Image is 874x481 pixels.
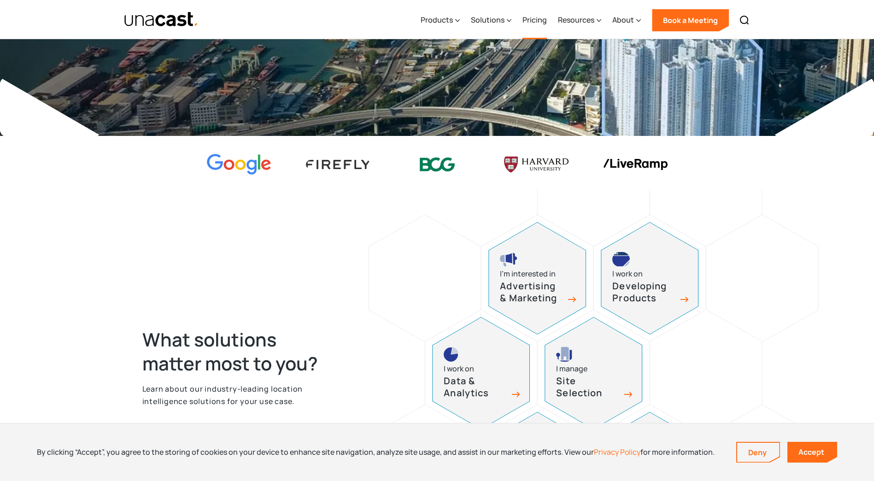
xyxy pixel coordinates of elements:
[142,383,337,407] p: Learn about our industry-leading location intelligence solutions for your use case.
[471,1,511,39] div: Solutions
[500,280,564,305] h3: Advertising & Marketing
[558,14,594,25] div: Resources
[421,14,453,25] div: Products
[306,160,370,169] img: Firefly Advertising logo
[207,154,271,176] img: Google logo Color
[522,1,547,39] a: Pricing
[737,443,780,462] a: Deny
[558,1,601,39] div: Resources
[142,328,337,375] h2: What solutions matter most to you?
[432,317,530,429] a: pie chart iconI work onData & Analytics
[444,347,458,362] img: pie chart icon
[594,447,640,457] a: Privacy Policy
[612,14,634,25] div: About
[652,9,729,31] a: Book a Meeting
[612,268,643,280] div: I work on
[603,159,668,170] img: liveramp logo
[488,222,586,334] a: advertising and marketing iconI’m interested inAdvertising & Marketing
[601,222,698,334] a: developing products iconI work onDeveloping Products
[444,375,508,399] h3: Data & Analytics
[739,15,750,26] img: Search icon
[612,252,630,267] img: developing products icon
[545,317,642,429] a: site selection icon I manageSite Selection
[405,152,469,178] img: BCG logo
[556,375,621,399] h3: Site Selection
[500,268,556,280] div: I’m interested in
[471,14,504,25] div: Solutions
[612,280,677,305] h3: Developing Products
[612,1,641,39] div: About
[444,363,474,375] div: I work on
[37,447,715,457] div: By clicking “Accept”, you agree to the storing of cookies on your device to enhance site navigati...
[124,12,199,28] img: Unacast text logo
[500,252,517,267] img: advertising and marketing icon
[504,153,569,176] img: Harvard U logo
[421,1,460,39] div: Products
[556,347,573,362] img: site selection icon
[124,12,199,28] a: home
[556,363,587,375] div: I manage
[787,442,837,463] a: Accept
